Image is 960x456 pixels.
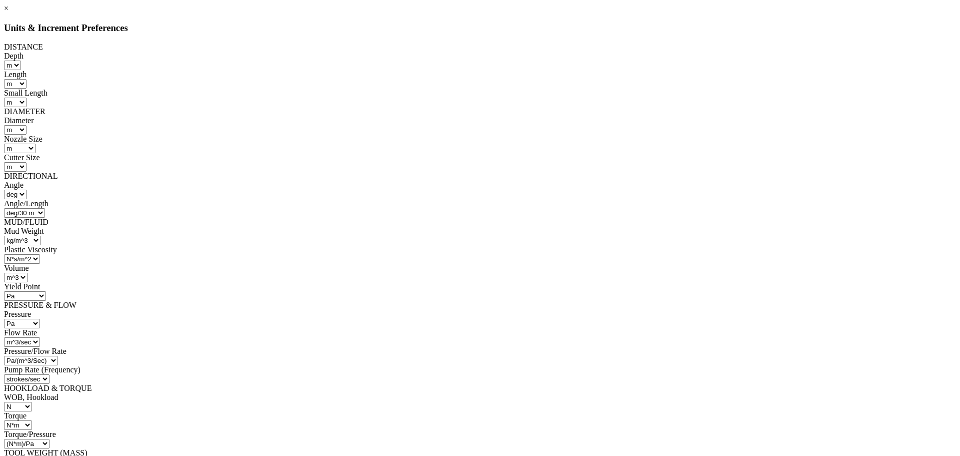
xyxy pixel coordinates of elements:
[4,365,80,374] label: Pump Rate (Frequency)
[4,347,66,355] label: Pressure/Flow Rate
[4,393,58,401] label: WOB, Hookload
[4,172,58,180] span: DIRECTIONAL
[4,116,34,125] label: Diameter
[4,301,76,309] span: PRESSURE & FLOW
[4,107,45,116] span: DIAMETER
[4,52,23,60] label: Depth
[4,430,56,438] label: Torque/Pressure
[4,153,40,162] label: Cutter Size
[4,70,26,79] label: Length
[4,411,26,420] label: Torque
[4,199,48,208] label: Angle/Length
[4,310,31,318] label: Pressure
[4,135,42,143] label: Nozzle Size
[4,218,48,226] span: MUD/FLUID
[4,89,47,97] label: Small Length
[4,4,8,13] a: ×
[4,264,28,272] label: Volume
[4,328,37,337] label: Flow Rate
[4,227,44,235] label: Mud Weight
[4,43,43,51] span: DISTANCE
[4,23,956,34] h3: Units & Increment Preferences
[4,245,57,254] label: Plastic Viscosity
[4,384,91,392] span: HOOKLOAD & TORQUE
[4,181,23,189] label: Angle
[4,282,40,291] label: Yield Point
